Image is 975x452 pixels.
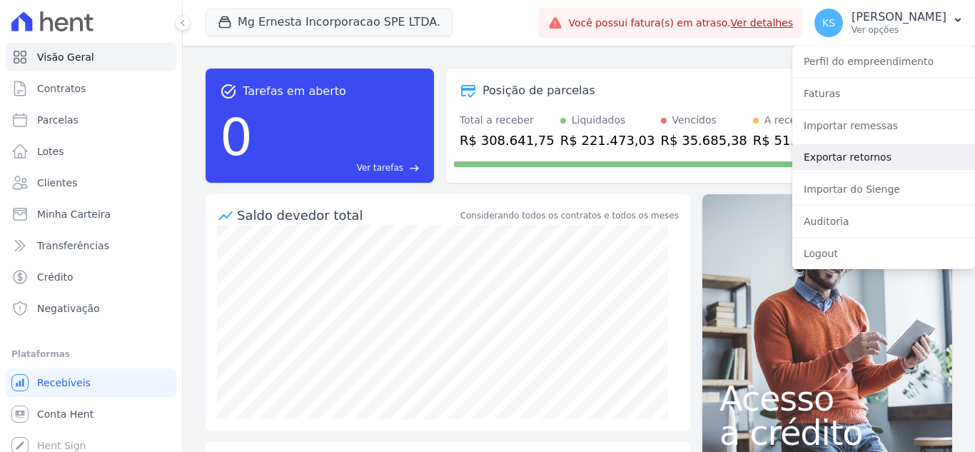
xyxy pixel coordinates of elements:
[11,346,171,363] div: Plataformas
[220,100,253,174] div: 0
[6,294,176,323] a: Negativação
[753,131,839,150] div: R$ 51.483,34
[37,270,74,284] span: Crédito
[6,400,176,428] a: Conta Hent
[672,113,717,128] div: Vencidos
[661,131,747,150] div: R$ 35.685,38
[6,368,176,397] a: Recebíveis
[764,113,813,128] div: A receber
[731,17,794,29] a: Ver detalhes
[37,207,111,221] span: Minha Carteira
[37,50,94,64] span: Visão Geral
[6,263,176,291] a: Crédito
[6,137,176,166] a: Lotes
[37,176,77,190] span: Clientes
[6,231,176,260] a: Transferências
[460,209,679,222] div: Considerando todos os contratos e todos os meses
[6,106,176,134] a: Parcelas
[37,238,109,253] span: Transferências
[852,10,946,24] p: [PERSON_NAME]
[357,161,403,174] span: Ver tarefas
[37,113,79,127] span: Parcelas
[460,113,555,128] div: Total a receber
[792,113,975,139] a: Importar remessas
[792,241,975,266] a: Logout
[258,161,420,174] a: Ver tarefas east
[37,376,91,390] span: Recebíveis
[852,24,946,36] p: Ver opções
[237,206,458,225] div: Saldo devedor total
[483,82,595,99] div: Posição de parcelas
[6,74,176,103] a: Contratos
[560,131,655,150] div: R$ 221.473,03
[37,144,64,159] span: Lotes
[6,200,176,228] a: Minha Carteira
[803,3,975,43] button: KS [PERSON_NAME] Ver opções
[206,9,453,36] button: Mg Ernesta Incorporacao SPE LTDA.
[6,43,176,71] a: Visão Geral
[243,83,346,100] span: Tarefas em aberto
[792,144,975,170] a: Exportar retornos
[792,209,975,234] a: Auditoria
[220,83,237,100] span: task_alt
[719,416,935,450] span: a crédito
[460,131,555,150] div: R$ 308.641,75
[6,169,176,197] a: Clientes
[37,301,100,316] span: Negativação
[792,81,975,106] a: Faturas
[568,16,793,31] span: Você possui fatura(s) em atraso.
[572,113,626,128] div: Liquidados
[37,407,94,421] span: Conta Hent
[409,163,420,174] span: east
[792,176,975,202] a: Importar do Sienge
[37,81,86,96] span: Contratos
[719,381,935,416] span: Acesso
[792,49,975,74] a: Perfil do empreendimento
[822,18,835,28] span: KS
